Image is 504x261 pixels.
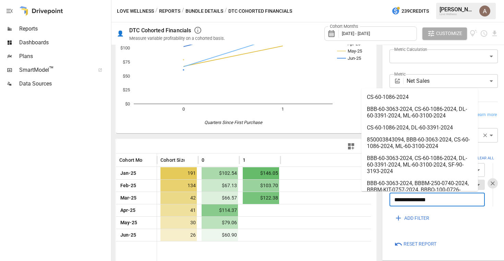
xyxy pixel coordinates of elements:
[120,45,130,50] text: $100
[389,238,441,250] button: Reset Report
[440,13,475,16] div: Love Wellness
[361,122,478,134] li: CS-60-1086-2024, DL-60-3391-2024
[202,180,238,192] span: $67.13
[389,212,434,224] button: ADD FILTER
[243,180,279,192] span: $103.70
[125,101,130,106] text: $0
[491,30,499,37] button: Download report
[471,154,498,163] button: Clear ALl
[19,52,110,60] span: Plans
[144,155,153,165] button: Sort
[160,157,186,163] span: Cohort Size
[479,5,490,16] img: Arielle Sanders
[361,103,478,122] li: BBB-60-3063-2024, CS-60-1086-2024, DL-60-3391-2024, ML-60-3100-2024
[394,71,406,77] label: Metric
[19,38,110,47] span: Dashboards
[182,7,184,15] div: /
[185,155,195,165] button: Sort
[160,167,197,179] span: 191
[117,30,124,37] div: 👤
[123,73,130,79] text: $50
[117,7,154,15] button: Love Wellness
[185,7,223,15] button: Bundle Details
[160,204,197,216] span: 41
[404,240,436,248] span: Reset Report
[182,106,185,112] text: 0
[470,27,478,40] button: View documentation
[401,7,429,15] span: 239 Credits
[480,30,488,37] button: Schedule report
[202,204,238,216] span: $114.37
[129,36,225,41] div: Measure variable profitability on a cohorted basis.
[440,6,475,13] div: [PERSON_NAME]
[281,106,284,112] text: 1
[476,112,497,118] span: Learn more
[328,23,360,30] label: Cohort Months
[243,192,279,204] span: $122.38
[243,167,279,179] span: $146.05
[202,229,238,241] span: $60.90
[475,1,494,21] button: Arielle Sanders
[436,29,462,38] span: Customize
[119,192,137,204] span: Mar-25
[407,74,498,88] div: Net Sales
[202,217,238,229] span: $79.06
[19,80,110,88] span: Data Sources
[348,56,361,61] text: Jun-25
[361,177,478,209] li: BBB-60-3063-2024, BBBM-250-0740-2024, BBBM-KIT-0757-2024, BBBO-100-0726-2024, CS-60-1086-2024, DL...
[243,157,245,163] span: 1
[361,91,478,103] li: CS-60-1086-2024
[160,192,197,204] span: 42
[129,27,191,34] div: DTC Cohorted Financials
[155,7,158,15] div: /
[123,59,130,65] text: $75
[160,180,197,192] span: 134
[342,31,370,36] span: [DATE] - [DATE]
[119,204,136,216] span: Apr-25
[119,167,137,179] span: Jan-25
[225,7,227,15] div: /
[202,192,238,204] span: $66.57
[389,5,432,18] button: 239Credits
[123,87,130,92] text: $25
[348,48,362,54] text: May-25
[348,41,360,46] text: Apr-25
[119,157,150,163] span: Cohort Month
[358,139,373,154] button: Manage Columns
[202,167,238,179] span: $102.54
[49,65,54,73] span: ™
[119,180,137,192] span: Feb-25
[246,155,256,165] button: Sort
[361,152,478,177] li: BBB-60-3063-2024, CS-60-1086-2024, DL-60-3391-2024, ML-60-3100-2024, SF-90-3193-2024
[205,155,215,165] button: Sort
[159,7,180,15] button: Reports
[119,229,137,241] span: Jun-25
[422,27,467,40] button: Customize
[394,46,427,52] label: Metric Calculation
[160,229,197,241] span: 26
[202,157,204,163] span: 0
[19,66,91,74] span: SmartModel
[404,214,429,223] span: ADD FILTER
[116,10,371,133] svg: A chart.
[361,134,478,152] li: 850003843094, BBB-60-3063-2024, CS-60-1086-2024, ML-60-3100-2024
[19,25,110,33] span: Reports
[119,217,138,229] span: May-25
[204,120,263,125] text: Quarters Since First Purchase
[160,217,197,229] span: 30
